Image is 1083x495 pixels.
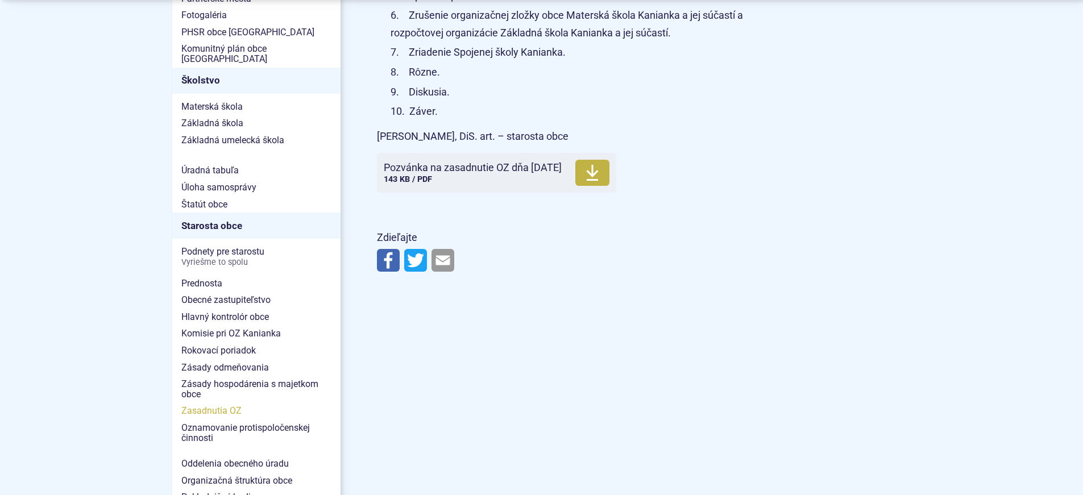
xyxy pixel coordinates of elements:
span: Organizačná štruktúra obce [181,472,331,489]
span: Zasadnutia OZ [181,402,331,419]
a: Oddelenia obecného úradu [172,455,341,472]
span: Zásady hospodárenia s majetkom obce [181,376,331,402]
img: Zdieľať na Twitteri [404,249,427,272]
a: Úloha samosprávy [172,179,341,196]
span: Komisie pri OZ Kanianka [181,325,331,342]
span: Materská škola [181,98,331,115]
a: PHSR obce [GEOGRAPHIC_DATA] [172,24,341,41]
a: Fotogaléria [172,7,341,24]
a: Základná škola [172,115,341,132]
span: Komunitný plán obce [GEOGRAPHIC_DATA] [181,40,331,67]
li: Rôzne. [391,64,781,81]
a: Prednosta [172,275,341,292]
a: Podnety pre starostuVyriešme to spolu [172,243,341,270]
span: Podnety pre starostu [181,243,331,270]
a: Materská škola [172,98,341,115]
span: Štatút obce [181,196,331,213]
a: Školstvo [172,68,341,94]
img: Zdieľať na Facebooku [377,249,400,272]
li: Záver. [391,103,781,120]
a: Oznamovanie protispoločenskej činnosti [172,419,341,446]
p: [PERSON_NAME], DiS. art. – starosta obce [377,128,781,145]
li: Diskusia. [391,84,781,101]
a: Pozvánka na zasadnutie OZ dňa [DATE]143 KB / PDF [377,153,616,193]
span: Základná škola [181,115,331,132]
a: Úradná tabuľa [172,162,341,179]
a: Zásady hospodárenia s majetkom obce [172,376,341,402]
a: Komisie pri OZ Kanianka [172,325,341,342]
span: Pozvánka na zasadnutie OZ dňa [DATE] [384,162,562,173]
li: Zriadenie Spojenej školy Kanianka. [391,44,781,61]
li: Zrušenie organizačnej zložky obce Materská škola Kanianka a jej súčastí a rozpočtovej organizácie... [391,7,781,41]
span: Starosta obce [181,217,331,235]
span: Rokovací poriadok [181,342,331,359]
span: Obecné zastupiteľstvo [181,292,331,309]
span: Oddelenia obecného úradu [181,455,331,472]
a: Organizačná štruktúra obce [172,472,341,489]
a: Hlavný kontrolór obce [172,309,341,326]
a: Obecné zastupiteľstvo [172,292,341,309]
span: Základná umelecká škola [181,132,331,149]
a: Komunitný plán obce [GEOGRAPHIC_DATA] [172,40,341,67]
span: Hlavný kontrolór obce [181,309,331,326]
span: Vyriešme to spolu [181,258,331,267]
p: Zdieľajte [377,229,781,247]
span: 143 KB / PDF [384,174,432,184]
span: Oznamovanie protispoločenskej činnosti [181,419,331,446]
span: Prednosta [181,275,331,292]
span: Úradná tabuľa [181,162,331,179]
a: Rokovací poriadok [172,342,341,359]
a: Základná umelecká škola [172,132,341,149]
span: Úloha samosprávy [181,179,331,196]
a: Zásady odmeňovania [172,359,341,376]
img: Zdieľať e-mailom [431,249,454,272]
span: Zásady odmeňovania [181,359,331,376]
a: Štatút obce [172,196,341,213]
a: Starosta obce [172,213,341,239]
span: Fotogaléria [181,7,331,24]
span: PHSR obce [GEOGRAPHIC_DATA] [181,24,331,41]
span: Školstvo [181,72,331,89]
a: Zasadnutia OZ [172,402,341,419]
